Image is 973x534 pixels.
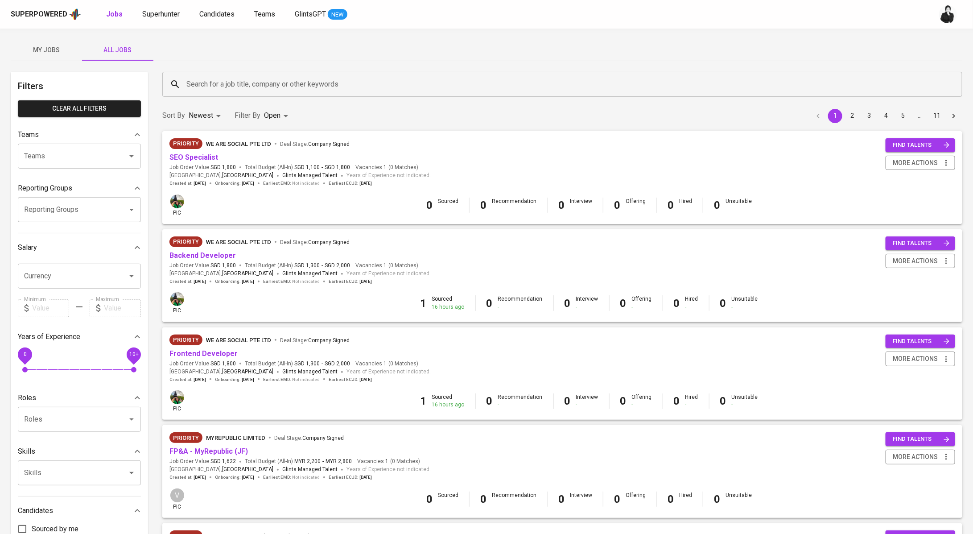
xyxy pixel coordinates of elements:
[626,205,646,213] div: -
[685,295,698,310] div: Hired
[222,465,273,474] span: [GEOGRAPHIC_DATA]
[913,111,927,120] div: …
[254,10,275,18] span: Teams
[685,393,698,409] div: Hired
[169,389,185,413] div: pic
[893,451,938,463] span: more actions
[576,401,598,409] div: -
[845,109,859,123] button: Go to page 2
[492,205,536,213] div: -
[679,492,692,507] div: Hired
[18,389,141,407] div: Roles
[438,492,458,507] div: Sourced
[169,138,202,149] div: New Job received from Demand Team
[242,278,254,285] span: [DATE]
[263,474,320,480] span: Earliest EMD :
[206,141,271,147] span: We Are Social Pte Ltd
[210,458,236,465] span: SGD 1,622
[679,205,692,213] div: -
[282,270,338,277] span: Glints Managed Talent
[355,164,418,171] span: Vacancies ( 0 Matches )
[726,492,752,507] div: Unsuitable
[18,446,35,457] p: Skills
[325,262,350,269] span: SGD 2,000
[886,450,955,464] button: more actions
[87,45,148,56] span: All Jobs
[18,443,141,460] div: Skills
[274,435,344,441] span: Deal Stage :
[438,198,458,213] div: Sourced
[169,465,273,474] span: [GEOGRAPHIC_DATA] ,
[862,109,876,123] button: Go to page 3
[206,337,271,344] span: We Are Social Pte Ltd
[169,474,206,480] span: Created at :
[480,493,486,505] b: 0
[215,377,254,383] span: Onboarding :
[169,447,248,455] a: FP&A - MyRepublic (JF)
[346,171,431,180] span: Years of Experience not indicated.
[125,270,138,282] button: Open
[359,180,372,186] span: [DATE]
[169,368,273,377] span: [GEOGRAPHIC_DATA] ,
[732,401,758,409] div: -
[106,9,124,20] a: Jobs
[169,153,218,161] a: SEO Specialist
[886,335,955,348] button: find talents
[206,435,265,441] span: MyRepublic Limited
[498,303,543,311] div: -
[576,295,598,310] div: Interview
[169,269,273,278] span: [GEOGRAPHIC_DATA] ,
[382,360,387,368] span: 1
[169,432,202,443] div: New Job received from Demand Team
[206,239,271,245] span: We Are Social Pte Ltd
[282,466,338,472] span: Glints Managed Talent
[486,297,493,310] b: 0
[169,262,236,269] span: Job Order Value
[359,377,372,383] span: [DATE]
[264,111,280,120] span: Open
[893,434,950,444] span: find talents
[169,237,202,246] span: Priority
[170,390,184,404] img: eva@glints.com
[886,156,955,170] button: more actions
[169,164,236,171] span: Job Order Value
[432,393,465,409] div: Sourced
[674,297,680,310] b: 0
[492,492,536,507] div: Recommendation
[329,180,372,186] span: Earliest ECJD :
[359,278,372,285] span: [DATE]
[480,199,486,211] b: 0
[194,180,206,186] span: [DATE]
[245,164,350,171] span: Total Budget (All-In)
[292,474,320,480] span: Not indicated
[264,108,291,124] div: Open
[565,297,571,310] b: 0
[570,198,592,213] div: Interview
[325,360,350,368] span: SGD 2,000
[346,465,431,474] span: Years of Experience not indicated.
[732,393,758,409] div: Unsuitable
[142,9,181,20] a: Superhunter
[382,164,387,171] span: 1
[886,352,955,366] button: more actions
[720,395,726,407] b: 0
[558,199,565,211] b: 0
[685,401,698,409] div: -
[893,157,938,169] span: more actions
[294,164,320,171] span: SGD 1,100
[169,278,206,285] span: Created at :
[714,493,720,505] b: 0
[329,377,372,383] span: Earliest ECJD :
[355,360,418,368] span: Vacancies ( 0 Matches )
[263,180,320,186] span: Earliest EMD :
[632,303,652,311] div: -
[292,278,320,285] span: Not indicated
[129,351,138,357] span: 10+
[930,109,944,123] button: Go to page 11
[169,360,236,368] span: Job Order Value
[18,183,72,194] p: Reporting Groups
[169,251,236,260] a: Backend Developer
[893,336,950,347] span: find talents
[169,377,206,383] span: Created at :
[726,205,752,213] div: -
